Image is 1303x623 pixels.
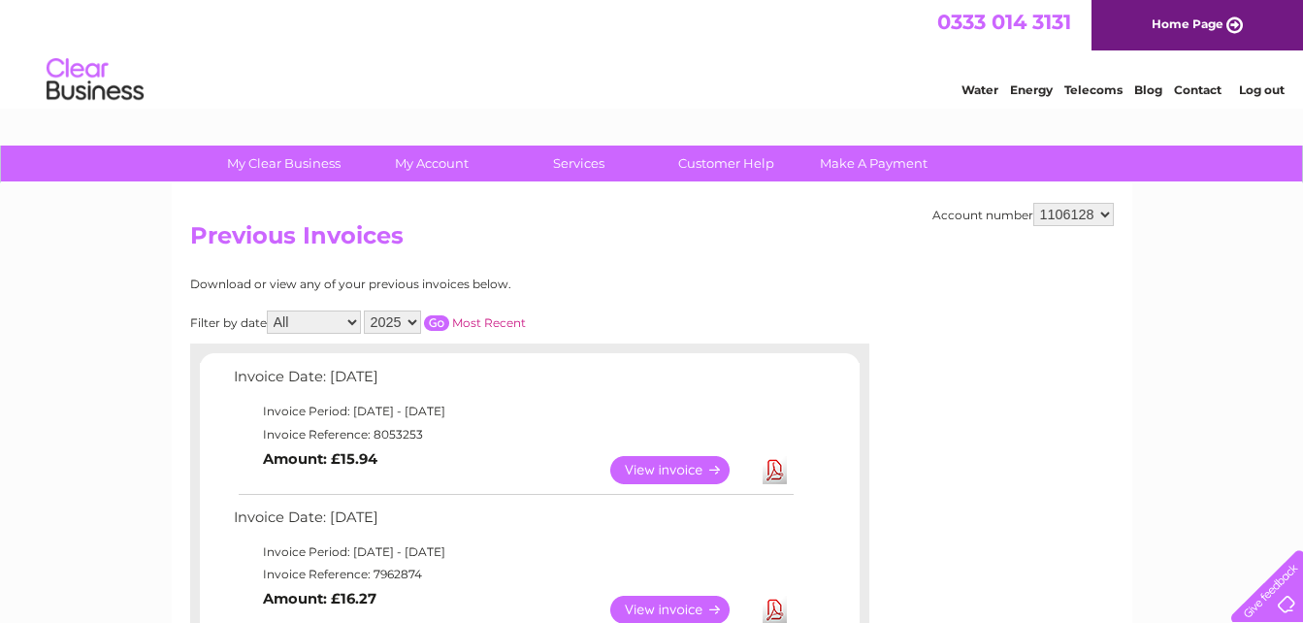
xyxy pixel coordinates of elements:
td: Invoice Reference: 7962874 [229,563,797,586]
img: logo.png [46,50,145,110]
a: Download [763,456,787,484]
a: Most Recent [452,315,526,330]
div: Account number [932,203,1114,226]
td: Invoice Period: [DATE] - [DATE] [229,541,797,564]
a: Water [961,82,998,97]
a: My Clear Business [204,146,364,181]
div: Clear Business is a trading name of Verastar Limited (registered in [GEOGRAPHIC_DATA] No. 3667643... [194,11,1111,94]
a: My Account [351,146,511,181]
b: Amount: £16.27 [263,590,376,607]
td: Invoice Date: [DATE] [229,505,797,541]
a: 0333 014 3131 [937,10,1071,34]
td: Invoice Period: [DATE] - [DATE] [229,400,797,423]
td: Invoice Date: [DATE] [229,364,797,400]
div: Download or view any of your previous invoices below. [190,278,700,291]
h2: Previous Invoices [190,222,1114,259]
a: Services [499,146,659,181]
a: Contact [1174,82,1222,97]
a: Energy [1010,82,1053,97]
a: Customer Help [646,146,806,181]
a: Log out [1239,82,1285,97]
a: Blog [1134,82,1162,97]
div: Filter by date [190,311,700,334]
a: View [610,456,753,484]
a: Make A Payment [794,146,954,181]
td: Invoice Reference: 8053253 [229,423,797,446]
b: Amount: £15.94 [263,450,377,468]
a: Telecoms [1064,82,1123,97]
